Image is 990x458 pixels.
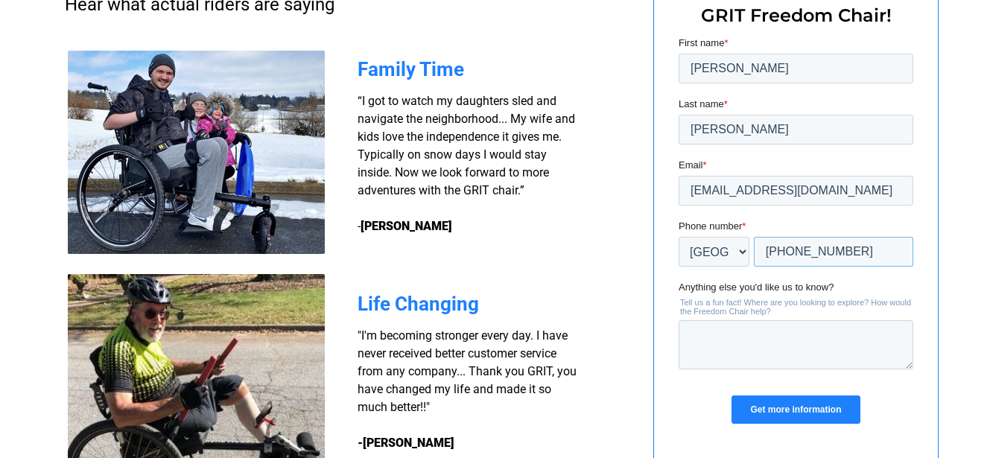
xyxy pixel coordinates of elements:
iframe: Form 0 [679,36,913,436]
span: "I'm becoming stronger every day. I have never received better customer service from any company.... [358,328,577,414]
span: Family Time [358,58,464,80]
strong: [PERSON_NAME] [361,219,452,233]
span: Life Changing [358,293,479,315]
strong: -[PERSON_NAME] [358,436,454,450]
span: “I got to watch my daughters sled and navigate the neighborhood... My wife and kids love the inde... [358,94,575,233]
